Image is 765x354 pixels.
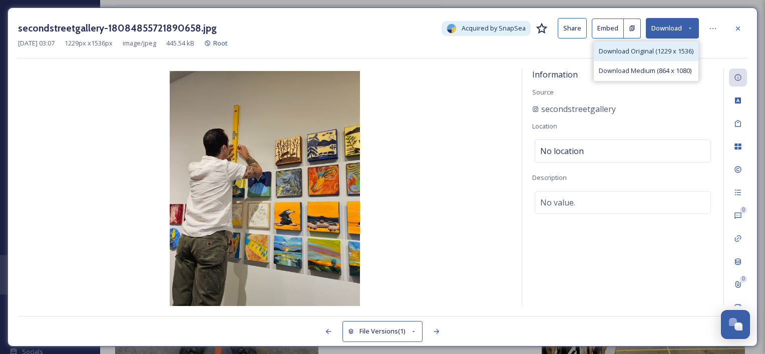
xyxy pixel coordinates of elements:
[740,206,747,213] div: 0
[18,21,217,35] h3: secondstreetgallery-18084855721890658.jpg
[532,87,554,96] span: Source
[599,46,693,56] span: Download Original (1229 x 1536)
[166,38,194,48] span: 445.54 kB
[740,275,747,282] div: 0
[592,18,624,38] button: Embed
[532,121,557,130] span: Location
[65,38,113,48] span: 1229 px x 1536 px
[540,196,575,208] span: No value.
[213,38,228,47] span: Root
[532,103,616,115] a: secondstreetgallery
[721,310,750,339] button: Open Chat
[558,18,587,38] button: Share
[447,23,457,33] img: snapsea-logo.png
[532,173,567,182] span: Description
[599,66,691,75] span: Download Medium (864 x 1080)
[646,18,699,38] button: Download
[18,38,55,48] span: [DATE] 03:07
[123,38,156,48] span: image/jpeg
[18,71,512,308] img: secondstreetgallery-18084855721890658.jpg
[532,69,578,80] span: Information
[462,23,526,33] span: Acquired by SnapSea
[541,103,616,115] span: secondstreetgallery
[540,145,584,157] span: No location
[342,321,423,341] button: File Versions(1)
